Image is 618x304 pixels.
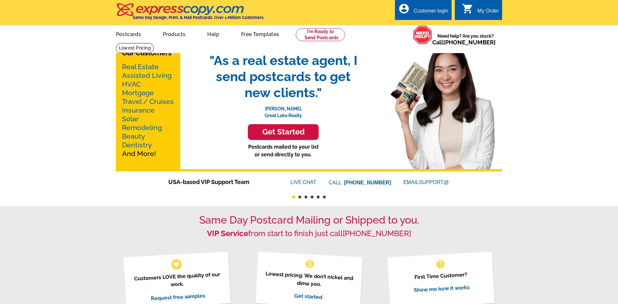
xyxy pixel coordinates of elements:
[294,292,322,300] a: Get started
[197,26,229,41] a: Help
[116,229,502,238] h2: from start to finish just call
[122,124,162,132] a: Remodeling
[395,270,486,282] p: First Time Customer?
[122,63,159,71] a: Real Estate
[329,179,342,187] font: CALL
[435,259,445,269] span: help
[298,196,301,198] button: 2 of 6
[344,180,391,185] a: [PHONE_NUMBER]
[398,7,448,15] a: account_circle Customer login
[203,143,364,159] p: Postcards mailed to your list or send directly to you.
[203,124,364,140] a: Get Started
[150,292,205,301] a: Request free samples
[106,26,151,41] a: Postcards
[432,33,499,46] span: Need help? Are you stuck?
[432,39,496,46] span: Call
[116,214,502,226] h1: Same Day Postcard Mailing or Shipped to you.
[292,196,295,198] button: 1 of 6
[443,39,496,46] a: [PHONE_NUMBER]
[203,52,364,101] span: "As a real estate agent, I send postcards to get new clients."
[398,3,410,14] i: account_circle
[403,180,450,185] a: EMAILSUPPORT@
[122,115,139,123] a: Solar
[256,127,311,137] h3: Get Started
[477,8,499,17] div: My Order
[207,229,248,238] strong: VIP Service
[122,132,145,140] a: Beauty
[173,261,180,268] span: favorite
[462,7,499,15] a: shopping_cart My Order
[323,196,326,198] button: 6 of 6
[317,196,320,198] button: 5 of 6
[122,80,141,88] a: HVAC
[291,180,316,185] a: LIVECHAT
[419,179,450,186] font: SUPPORT@
[413,25,432,44] img: help
[153,26,196,41] a: Products
[122,62,174,158] p: And More!
[203,101,364,119] p: [PERSON_NAME], Great Lake Realty
[122,89,154,97] a: Mortgage
[122,97,174,106] a: Travel / Cruises
[133,15,264,20] h4: Same Day Design, Print, & Mail Postcards. Over 1 Million Customers.
[122,71,172,79] a: Assisted Living
[122,141,152,149] a: Dentistry
[168,178,271,186] span: USA-based VIP Support Team
[231,26,289,41] a: Free Templates
[291,179,303,186] font: LIVE
[116,8,264,20] a: Same Day Design, Print, & Mail Postcards. Over 1 Million Customers.
[414,284,470,293] a: Show me how it works
[122,106,154,114] a: Insurance
[343,229,411,238] a: [PHONE_NUMBER]
[305,259,315,269] span: monetization_on
[131,270,222,290] p: Customers LOVE the quality of our work.
[311,196,314,198] button: 4 of 6
[462,3,473,14] i: shopping_cart
[304,196,307,198] button: 3 of 6
[263,270,354,290] p: Lowest pricing: We don’t nickel and dime you.
[414,8,448,17] div: Customer login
